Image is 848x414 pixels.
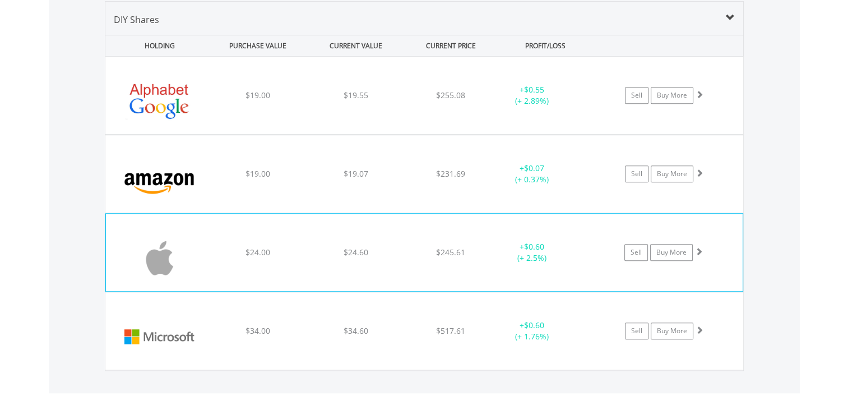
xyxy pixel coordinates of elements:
[489,241,573,264] div: + (+ 2.5%)
[344,90,368,100] span: $19.55
[436,247,465,257] span: $245.61
[308,35,404,56] div: CURRENT VALUE
[490,320,574,342] div: + (+ 1.76%)
[406,35,495,56] div: CURRENT PRICE
[625,87,648,104] a: Sell
[112,228,208,288] img: EQU.US.AAPL.png
[624,244,648,261] a: Sell
[114,13,159,26] span: DIY Shares
[245,90,270,100] span: $19.00
[490,84,574,107] div: + (+ 2.89%)
[344,168,368,179] span: $19.07
[344,247,368,257] span: $24.60
[524,84,544,95] span: $0.55
[210,35,306,56] div: PURCHASE VALUE
[436,168,465,179] span: $231.69
[625,165,648,182] a: Sell
[245,325,270,336] span: $34.00
[524,320,544,330] span: $0.60
[650,244,693,261] a: Buy More
[111,149,207,210] img: EQU.US.AMZN.png
[523,241,544,252] span: $0.60
[651,87,693,104] a: Buy More
[111,306,207,367] img: EQU.US.MSFT.png
[111,71,207,131] img: EQU.US.GOOGL.png
[436,325,465,336] span: $517.61
[524,163,544,173] span: $0.07
[436,90,465,100] span: $255.08
[106,35,208,56] div: HOLDING
[625,323,648,339] a: Sell
[651,165,693,182] a: Buy More
[245,247,270,257] span: $24.00
[245,168,270,179] span: $19.00
[490,163,574,185] div: + (+ 0.37%)
[344,325,368,336] span: $34.60
[498,35,594,56] div: PROFIT/LOSS
[651,323,693,339] a: Buy More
